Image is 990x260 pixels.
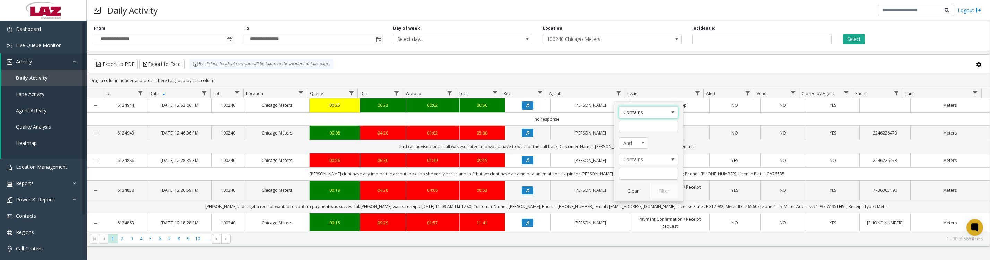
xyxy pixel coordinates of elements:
span: Dur [360,90,367,96]
span: Page 5 [146,234,155,243]
a: 2246226473 [864,157,906,164]
div: 06:30 [364,157,401,164]
div: Data table [87,88,990,231]
a: Lot Filter Menu [233,88,242,98]
a: [PHONE_NUMBER] [864,219,906,226]
span: Lane [905,90,915,96]
a: NO [765,130,802,136]
a: [PERSON_NAME] [555,187,626,193]
a: 2246226473 [864,130,906,136]
span: Select day... [393,34,504,44]
span: 100240 Chicago Meters [543,34,654,44]
span: Page 4 [137,234,146,243]
img: 'icon' [7,181,12,187]
span: Activity [16,58,32,65]
span: YES [830,220,836,226]
span: Page 3 [127,234,137,243]
a: 100240 [216,130,241,136]
span: Rec. [504,90,512,96]
a: Chicago Meters [249,102,305,109]
a: Meters [915,130,985,136]
span: Page 2 [118,234,127,243]
a: YES [810,219,855,226]
a: Rec. Filter Menu [535,88,545,98]
img: 'icon' [7,230,12,235]
span: Phone [855,90,868,96]
a: 00:56 [314,157,356,164]
a: Meters [915,102,985,109]
span: Go to the next page [214,236,219,242]
a: Alert Filter Menu [743,88,753,98]
span: Queue [310,90,323,96]
button: Select [843,34,865,44]
label: To [244,25,249,32]
a: 00:08 [314,130,356,136]
span: Contains [619,154,666,165]
td: [PERSON_NAME] dont have any info on the accout took ifno she verify her cc and lp # but we dont h... [104,167,990,180]
div: 01:02 [410,130,455,136]
span: Go to the last page [223,236,229,242]
a: 6124944 [108,102,143,109]
a: Meters [915,219,985,226]
a: 100240 [216,219,241,226]
span: Dashboard [16,26,41,32]
a: 00:23 [364,102,401,109]
a: 11:41 [464,219,501,226]
a: Payment Confirmation / Receipt Request [634,216,705,229]
a: Chicago Meters [249,157,305,164]
span: Daily Activity [16,75,48,81]
span: Lane Activity [16,91,44,97]
span: NO [780,157,786,163]
a: Meters [915,157,985,164]
span: Page 11 [202,234,212,243]
a: 00:02 [410,102,455,109]
span: Call Centers [16,245,43,252]
div: 04:20 [364,130,401,136]
span: Issue [627,90,637,96]
input: Agent Filter [619,121,678,132]
span: Location [246,90,263,96]
a: Total Filter Menu [490,88,500,98]
span: YES [830,187,836,193]
a: Meters [915,187,985,193]
a: Collapse Details [87,130,104,136]
kendo-pager-info: 1 - 30 of 566 items [235,236,983,242]
input: Agent Filter [619,168,678,180]
a: Collapse Details [87,188,104,193]
span: Reports [16,180,34,187]
div: By clicking Incident row you will be taken to the incident details page. [189,59,333,69]
span: Toggle popup [375,34,382,44]
span: NO [780,220,786,226]
label: Location [543,25,562,32]
span: Date [149,90,159,96]
a: 01:57 [410,219,455,226]
img: infoIcon.svg [193,61,198,67]
a: Date Filter Menu [199,88,209,98]
span: Page 8 [174,234,183,243]
div: 04:06 [410,187,455,193]
a: 00:50 [464,102,501,109]
img: 'icon' [7,59,12,65]
a: 05:30 [464,130,501,136]
a: YES [810,187,855,193]
a: Issue Filter Menu [693,88,702,98]
a: Chicago Meters [249,130,305,136]
span: Page 6 [155,234,165,243]
button: Export to Excel [139,59,185,69]
a: NO [714,102,756,109]
a: Chicago Meters [249,187,305,193]
label: Incident Id [692,25,716,32]
a: [PERSON_NAME] [555,219,626,226]
span: Wrapup [406,90,422,96]
span: NO [830,157,836,163]
img: 'icon' [7,27,12,32]
a: Agent Activity [1,102,87,119]
button: Export to PDF [94,59,138,69]
span: Toggle popup [225,34,233,44]
div: 09:15 [464,157,501,164]
a: Dur Filter Menu [392,88,401,98]
span: Vend [757,90,767,96]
